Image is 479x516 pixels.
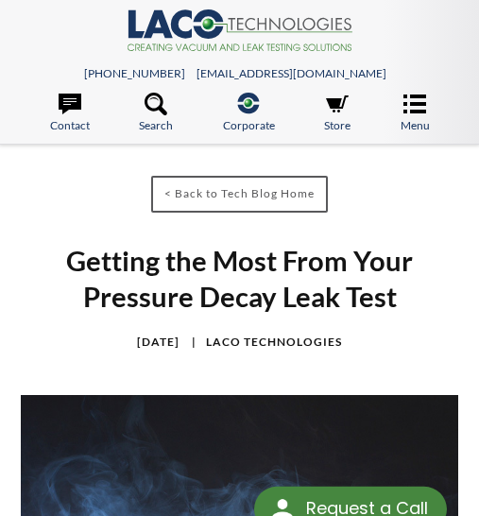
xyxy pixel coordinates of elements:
a: Store [324,93,351,134]
a: [EMAIL_ADDRESS][DOMAIN_NAME] [197,66,386,80]
a: Contact [50,93,90,134]
span: Corporate [223,116,275,134]
a: Menu [401,93,430,134]
a: < Back to Tech Blog Home [151,176,328,213]
h4: LACO Technologies [182,335,342,350]
a: [PHONE_NUMBER] [84,66,185,80]
h1: Getting the Most From Your Pressure Decay Leak Test [21,243,458,315]
h4: [DATE] [137,335,180,350]
a: Search [139,93,173,134]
